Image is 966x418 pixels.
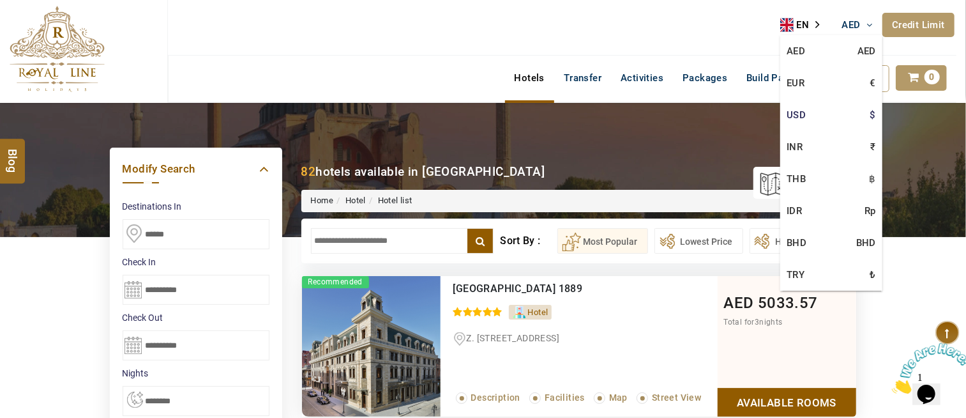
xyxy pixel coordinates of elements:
[554,65,611,91] a: Transfer
[453,283,665,295] div: Hotel London 1889
[896,65,947,91] a: 0
[870,105,876,125] span: $
[123,367,269,380] label: nights
[5,5,84,56] img: Chat attention grabber
[505,65,554,91] a: Hotels
[652,392,701,403] span: Street View
[654,228,743,254] button: Lowest Price
[780,163,882,195] a: THB฿
[760,169,843,197] a: map view
[4,149,21,160] span: Blog
[750,228,841,254] button: Highest Price
[302,276,369,288] span: Recommended
[780,15,829,35] div: Language
[758,294,818,312] span: 5033.57
[123,200,269,213] label: Destinations In
[673,65,737,91] a: Packages
[856,233,876,252] span: BHD
[780,227,882,259] a: BHDBHD
[870,265,876,284] span: ₺
[467,333,560,343] span: Z. [STREET_ADDRESS]
[528,307,548,317] span: Hotel
[471,392,520,403] span: Description
[780,195,882,227] a: IDRRp
[887,338,966,399] iframe: chat widget
[882,13,955,37] a: Credit Limit
[871,137,876,157] span: ₹
[737,65,820,91] a: Build Package
[123,160,269,178] a: Modify Search
[10,6,105,92] img: The Royal Line Holidays
[301,163,545,180] div: hotels available in [GEOGRAPHIC_DATA]
[780,259,882,291] a: TRY₺
[500,228,557,254] div: Sort By :
[857,42,876,61] span: AED
[123,256,269,268] label: Check In
[724,294,754,312] span: AED
[842,19,861,31] span: AED
[301,164,316,179] b: 82
[724,318,783,327] span: Total for nights
[611,65,673,91] a: Activities
[864,201,876,221] span: Rp
[453,283,583,295] a: [GEOGRAPHIC_DATA] 1889
[609,392,628,403] span: Map
[545,392,585,403] span: Facilities
[123,311,269,324] label: Check Out
[345,196,366,205] a: Hotel
[780,35,882,67] a: AEDAED
[924,70,940,84] span: 0
[5,5,10,16] span: 1
[557,228,648,254] button: Most Popular
[366,195,412,207] li: Hotel list
[311,196,334,205] a: Home
[718,388,856,417] a: Show Rooms
[755,318,759,327] span: 3
[302,276,441,417] img: 306b9312afa8880834ed767a4f5d01e134c8aa6f.jpeg
[780,15,829,35] a: EN
[780,131,882,163] a: INR₹
[780,67,882,99] a: EUR€
[780,15,829,35] aside: Language selected: English
[870,74,876,93] span: €
[870,169,876,189] span: ฿
[780,99,882,131] a: USD$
